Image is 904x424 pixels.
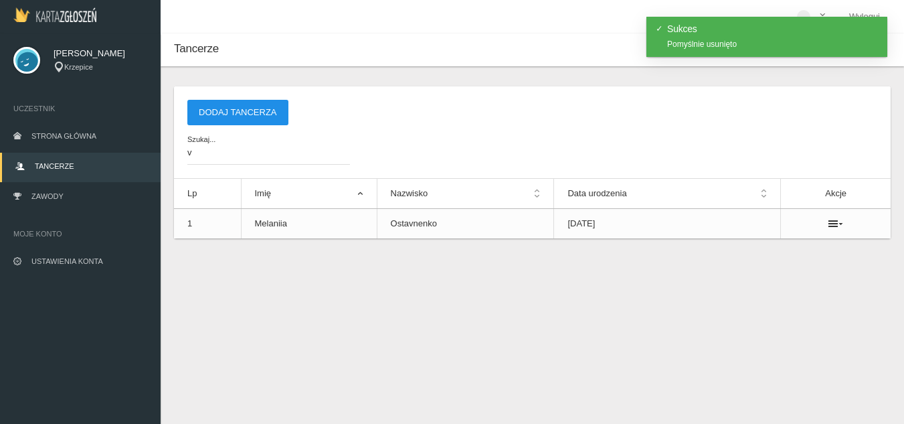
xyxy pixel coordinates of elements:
[54,62,147,73] div: Krzepice
[31,257,103,265] span: Ustawienia konta
[13,7,96,22] img: Logo
[781,179,891,209] th: Akcje
[187,100,288,125] button: Dodaj tancerza
[667,24,879,33] h4: Sukces
[174,179,241,209] th: Lp
[187,139,350,165] input: Szukaj...
[31,132,96,140] span: Strona główna
[554,209,781,239] td: [DATE]
[241,209,377,239] td: Melaniia
[174,209,241,239] td: 1
[13,102,147,115] span: Uczestnik
[31,192,64,200] span: Zawody
[377,209,554,239] td: Ostavnenko
[13,47,40,74] img: svg
[13,227,147,240] span: Moje konto
[187,135,355,146] span: Szukaj...
[54,47,147,60] span: [PERSON_NAME]
[174,42,219,55] span: Tancerze
[554,179,781,209] th: Data urodzenia
[377,179,554,209] th: Nazwisko
[35,162,74,170] span: Tancerze
[667,40,879,48] div: Pomyślnie usunięto
[241,179,377,209] th: Imię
